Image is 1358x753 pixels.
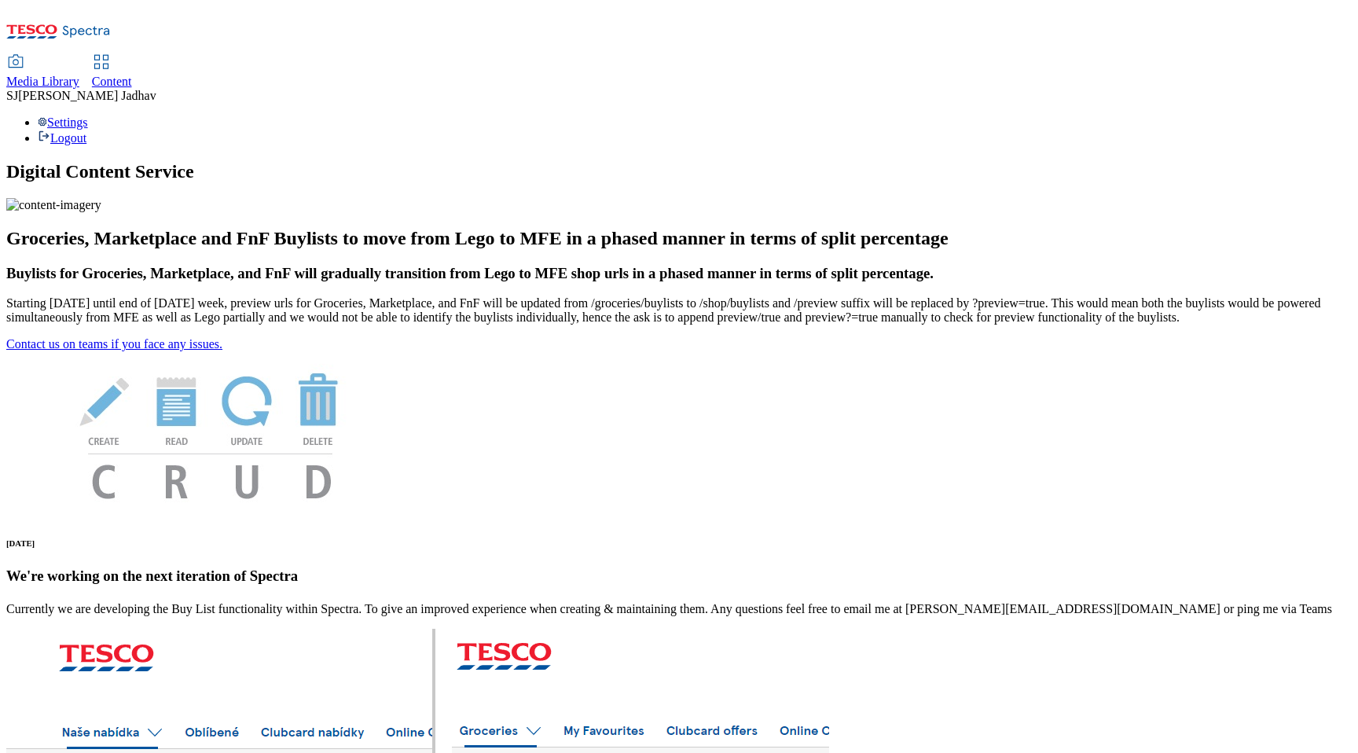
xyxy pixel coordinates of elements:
[6,538,1352,548] h6: [DATE]
[38,131,86,145] a: Logout
[92,75,132,88] span: Content
[6,198,101,212] img: content-imagery
[38,116,88,129] a: Settings
[18,89,156,102] span: [PERSON_NAME] Jadhav
[6,296,1352,325] p: Starting [DATE] until end of [DATE] week, preview urls for Groceries, Marketplace, and FnF will b...
[6,89,18,102] span: SJ
[6,265,1352,282] h3: Buylists for Groceries, Marketplace, and FnF will gradually transition from Lego to MFE shop urls...
[6,568,1352,585] h3: We're working on the next iteration of Spectra
[6,56,79,89] a: Media Library
[6,337,222,351] a: Contact us on teams if you face any issues.
[6,75,79,88] span: Media Library
[6,228,1352,249] h2: Groceries, Marketplace and FnF Buylists to move from Lego to MFE in a phased manner in terms of s...
[6,351,415,516] img: News Image
[6,602,1352,616] p: Currently we are developing the Buy List functionality within Spectra. To give an improved experi...
[6,161,1352,182] h1: Digital Content Service
[92,56,132,89] a: Content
